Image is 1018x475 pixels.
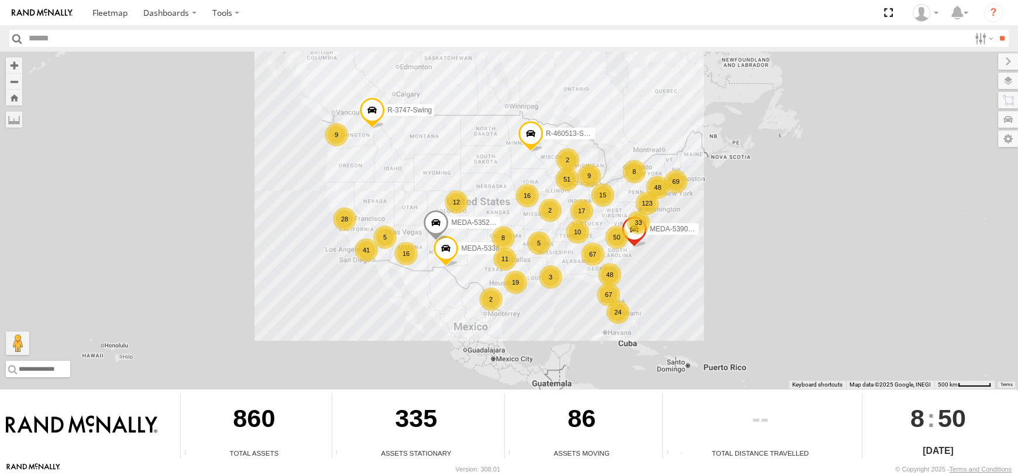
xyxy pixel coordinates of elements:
[570,199,593,223] div: 17
[938,381,958,388] span: 500 km
[6,463,60,475] a: Visit our Website
[792,381,842,389] button: Keyboard shortcuts
[6,332,29,355] button: Drag Pegman onto the map to open Street View
[627,211,650,234] div: 33
[850,381,931,388] span: Map data ©2025 Google, INEGI
[970,30,995,47] label: Search Filter Options
[862,393,1014,443] div: :
[479,288,503,311] div: 2
[1000,382,1013,387] a: Terms (opens in new tab)
[605,225,628,249] div: 50
[591,183,614,207] div: 15
[635,192,659,215] div: 123
[491,226,515,250] div: 8
[606,300,630,324] div: 24
[332,393,500,448] div: 335
[984,4,1003,22] i: ?
[950,466,1012,473] a: Terms and Conditions
[332,448,500,458] div: Assets Stationary
[181,393,327,448] div: 860
[527,231,551,255] div: 5
[394,242,418,265] div: 16
[6,90,22,105] button: Zoom Home
[910,393,924,443] span: 8
[577,164,601,187] div: 9
[556,148,579,172] div: 2
[387,106,432,114] span: R-3747-Swing
[493,247,517,271] div: 11
[6,57,22,73] button: Zoom in
[505,448,658,458] div: Assets Moving
[895,466,1012,473] div: © Copyright 2025 -
[646,176,669,199] div: 48
[355,238,378,262] div: 41
[623,160,646,183] div: 8
[539,265,562,289] div: 3
[181,449,198,458] div: Total number of Enabled Assets
[515,184,539,207] div: 16
[325,123,348,146] div: 9
[909,4,943,22] div: Marcos Avelar
[12,9,73,17] img: rand-logo.svg
[862,444,1014,458] div: [DATE]
[6,73,22,90] button: Zoom out
[504,271,527,294] div: 19
[6,111,22,128] label: Measure
[546,129,598,138] span: R-460513-Swing
[6,415,157,435] img: Rand McNally
[934,381,995,389] button: Map Scale: 500 km per 53 pixels
[451,218,511,227] span: MEDA-535214-Roll
[332,449,350,458] div: Total number of assets current stationary.
[938,393,966,443] span: 50
[373,225,397,249] div: 5
[456,466,500,473] div: Version: 308.01
[555,168,579,191] div: 51
[461,244,521,252] span: MEDA-533805-Roll
[505,449,522,458] div: Total number of assets current in transit.
[505,393,658,448] div: 86
[597,283,620,306] div: 67
[538,199,562,222] div: 2
[598,263,621,286] div: 48
[445,190,468,214] div: 12
[181,448,327,458] div: Total Assets
[566,220,589,244] div: 10
[581,242,604,266] div: 67
[333,207,356,231] div: 28
[998,131,1018,147] label: Map Settings
[663,448,857,458] div: Total Distance Travelled
[663,449,680,458] div: Total distance travelled by all assets within specified date range and applied filters
[649,225,710,233] span: MEDA-539001-Roll
[664,170,687,193] div: 69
